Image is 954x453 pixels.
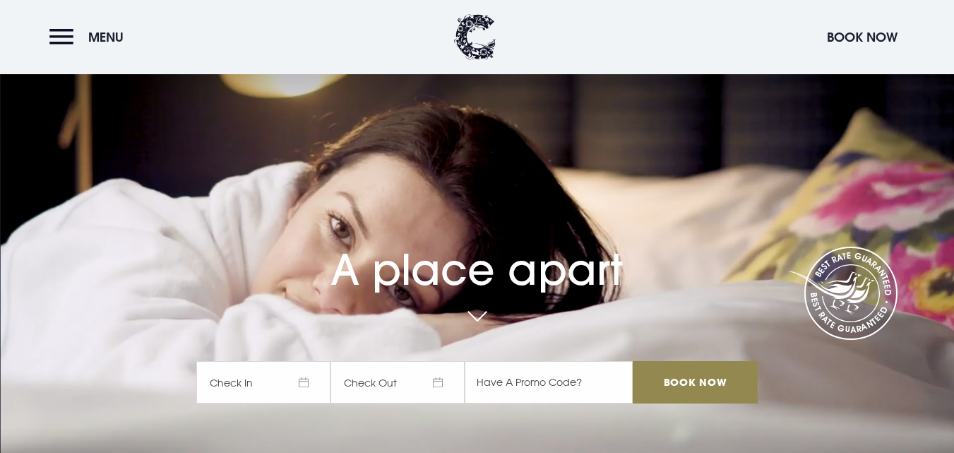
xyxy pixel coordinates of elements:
input: Book Now [633,361,757,404]
h1: A place apart [196,217,757,295]
input: Have A Promo Code? [465,361,633,404]
span: Menu [88,29,124,45]
span: Check In [196,361,330,404]
button: Book Now [820,22,905,52]
img: Clandeboye Lodge [454,14,496,60]
button: Menu [49,22,131,52]
span: Check Out [330,361,465,404]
